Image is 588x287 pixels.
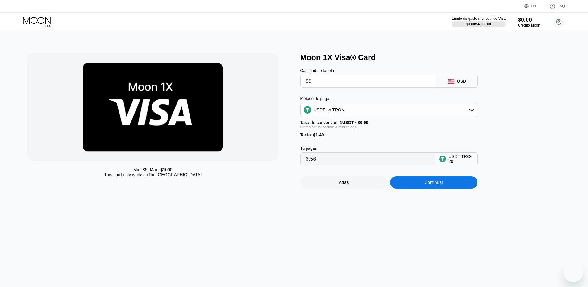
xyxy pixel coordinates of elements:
div: Límite de gasto mensual de Visa$0.00/$4,000.00 [452,16,506,27]
div: EN [531,4,536,8]
div: $0.00 / $4,000.00 [466,22,491,26]
div: FAQ [543,3,565,9]
div: Método de pago [300,96,477,101]
div: EN [524,3,543,9]
div: $0.00 [518,17,540,23]
div: USD [457,79,466,84]
div: This card only works in The [GEOGRAPHIC_DATA] [104,172,202,177]
div: Atrás [300,176,388,189]
div: Cantidad de tarjeta [300,68,436,73]
input: $0.00 [306,75,431,87]
div: USDT on TRON [301,104,477,116]
div: USDT TRC-20 [448,154,474,164]
iframe: Botón para iniciar la ventana de mensajería [563,262,583,282]
div: Última actualización: a minute ago [300,125,477,129]
div: USDT on TRON [314,107,345,112]
div: Tu pagas [300,146,436,151]
span: $1.49 [313,132,324,137]
div: Continuar [390,176,477,189]
span: 1 USDT ≈ $0.99 [340,120,369,125]
div: Min: $ 5 , Max: $ 1000 [133,167,173,172]
div: Tarifa : [300,132,477,137]
div: Continuar [424,180,443,185]
div: FAQ [557,4,565,8]
div: $0.00Crédito Moon [518,17,540,27]
div: Crédito Moon [518,23,540,27]
div: Límite de gasto mensual de Visa [452,16,506,21]
div: Atrás [339,180,349,185]
div: Moon 1X Visa® Card [300,53,567,62]
div: Tasa de conversión: [300,120,477,125]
